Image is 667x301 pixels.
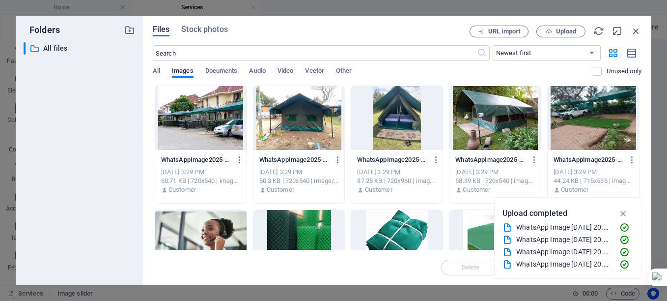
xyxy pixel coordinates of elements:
button: URL import [470,26,528,37]
p: All files [43,43,117,54]
i: Reload [593,26,604,36]
div: ​ [24,42,26,55]
div: [DATE] 3:29 PM [161,168,241,177]
input: Search [153,45,477,61]
span: URL import [488,29,520,34]
div: [DATE] 3:29 PM [357,168,437,177]
div: 44.24 KB | 715x536 | image/jpeg [554,177,633,185]
div: 58.39 KB | 720x540 | image/jpeg [455,177,535,185]
span: Documents [205,65,238,79]
p: Customer [168,185,196,194]
button: Upload [536,26,585,37]
span: Audio [249,65,265,79]
span: Files [153,24,170,35]
div: [DATE] 3:29 PM [259,168,339,177]
span: Images [172,65,194,79]
p: Customer [463,185,490,194]
span: Other [336,65,352,79]
p: Upload completed [502,207,567,220]
div: 60.71 KB | 720x540 | image/jpeg [161,177,241,185]
p: WhatsAppImage2025-09-29at20.18.192-BfFIaLhEOxZ1NO8XIKoiVA.jpeg [259,155,330,164]
span: Upload [556,29,576,34]
span: Video [278,65,293,79]
div: 50.3 KB | 720x540 | image/jpeg [259,177,339,185]
span: Stock photos [181,24,227,35]
div: [DATE] 3:29 PM [455,168,535,177]
div: [DATE] 3:29 PM [554,168,633,177]
p: Customer [267,185,294,194]
p: WhatsAppImage2025-09-29at20.18.213-mJ2Z5CAiqrwbUtJ4bEEuDA.jpeg [554,155,624,164]
p: Customer [561,185,588,194]
i: Close [631,26,641,36]
p: WhatsAppImage2025-09-29at20.18.193-0IpakjuKWMnz0TIDzJl7UQ.jpeg [161,155,231,164]
p: Folders [24,24,60,36]
div: 87.25 KB | 720x960 | image/jpeg [357,177,437,185]
p: Customer [365,185,392,194]
div: WhatsApp Image [DATE] 20.18.21 (2).jpeg [516,234,611,245]
p: Displays only files that are not in use on the website. Files added during this session can still... [607,67,641,76]
div: WhatsApp Image [DATE] 20.18.21 (3).jpeg [516,222,611,233]
span: All [153,65,160,79]
div: WhatsApp Image [DATE] 20.18.19 (2).jpeg [516,259,611,270]
span: Vector [305,65,324,79]
p: WhatsAppImage2025-09-29at20.18.201-w4Xfbh_av0WFn1LcWKNfjQ.jpeg [357,155,427,164]
i: Create new folder [124,25,135,35]
div: WhatsApp Image [DATE] 20.18.20 (1).jpeg [516,246,611,258]
p: WhatsAppImage2025-09-29at20.18.212-yfpLvknZ8i4in64pzKJZ4A.jpeg [455,155,526,164]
